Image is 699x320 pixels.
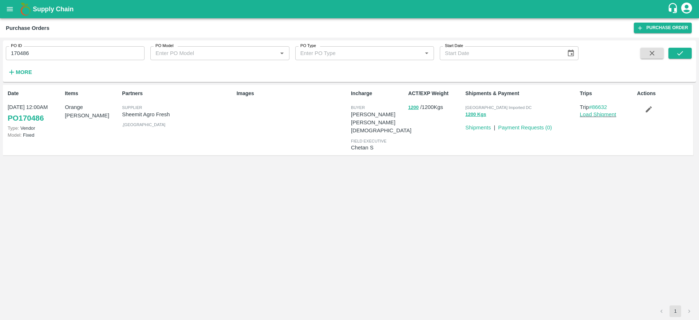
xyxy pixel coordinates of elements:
[445,43,463,49] label: Start Date
[408,104,419,112] button: 1200
[155,43,174,49] label: PO Model
[351,144,405,152] p: Chetan S
[8,103,62,111] p: [DATE] 12:00AM
[680,1,693,17] div: account of current user
[18,2,33,16] img: logo
[351,110,411,118] p: [PERSON_NAME]
[33,4,667,14] a: Supply Chain
[589,104,607,110] a: #86632
[237,90,348,97] p: Images
[16,69,32,75] strong: More
[351,105,365,110] span: buyer
[491,121,495,132] div: |
[65,103,119,120] p: Orange [PERSON_NAME]
[6,23,50,33] div: Purchase Orders
[564,46,578,60] button: Choose date
[153,48,265,58] input: Enter PO Model
[667,3,680,16] div: customer-support
[580,90,634,97] p: Trips
[6,46,145,60] input: Enter PO ID
[33,5,74,13] b: Supply Chain
[297,48,410,58] input: Enter PO Type
[670,305,681,317] button: page 1
[8,125,62,132] p: Vendor
[498,125,552,130] a: Payment Requests (0)
[580,103,634,111] p: Trip
[8,125,19,131] span: Type:
[408,103,462,112] p: / 1200 Kgs
[8,132,21,138] span: Model:
[351,139,387,143] span: field executive
[465,105,532,110] span: [GEOGRAPHIC_DATA] Imported DC
[655,305,696,317] nav: pagination navigation
[634,23,692,33] a: Purchase Order
[6,66,34,78] button: More
[122,110,233,118] p: Sheemit Agro Fresh
[122,90,233,97] p: Partners
[465,90,577,97] p: Shipments & Payment
[300,43,316,49] label: PO Type
[465,125,491,130] a: Shipments
[11,43,22,49] label: PO ID
[65,90,119,97] p: Items
[440,46,561,60] input: Start Date
[8,132,62,138] p: Fixed
[351,90,405,97] p: Incharge
[8,112,44,125] a: PO170486
[351,118,411,135] p: [PERSON_NAME][DEMOGRAPHIC_DATA]
[122,122,165,127] span: , [GEOGRAPHIC_DATA]
[122,105,142,110] span: Supplier
[277,48,287,58] button: Open
[8,90,62,97] p: Date
[580,112,616,117] a: Load Shipment
[465,110,486,119] button: 1200 Kgs
[408,90,462,97] p: ACT/EXP Weight
[422,48,431,58] button: Open
[637,90,691,97] p: Actions
[1,1,18,17] button: open drawer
